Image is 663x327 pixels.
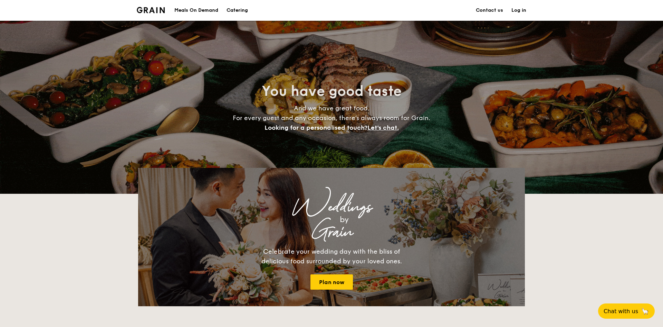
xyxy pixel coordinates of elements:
[199,201,464,214] div: Weddings
[598,303,655,319] button: Chat with us🦙
[224,214,464,226] div: by
[137,7,165,13] a: Logotype
[367,124,399,131] span: Let's chat.
[604,308,638,315] span: Chat with us
[199,226,464,238] div: Grain
[137,7,165,13] img: Grain
[254,247,409,266] div: Celebrate your wedding day with the bliss of delicious food surrounded by your loved ones.
[138,161,525,168] div: Loading menus magically...
[310,274,353,290] a: Plan now
[641,307,649,315] span: 🦙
